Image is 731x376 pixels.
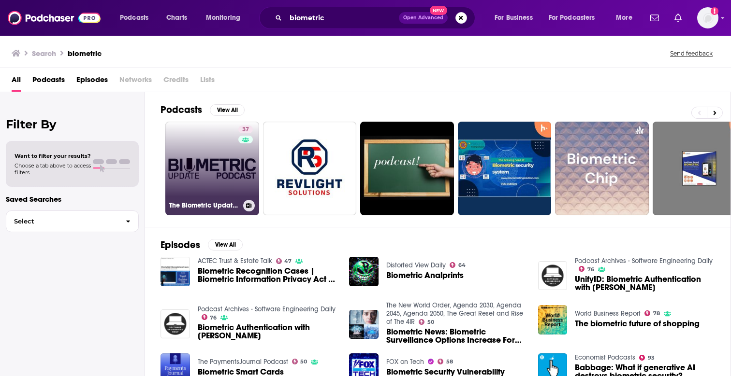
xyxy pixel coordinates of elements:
[549,11,595,25] span: For Podcasters
[15,153,91,159] span: Want to filter your results?
[276,258,292,264] a: 47
[458,263,466,267] span: 64
[165,122,259,215] a: 37The Biometric Update Podcast
[575,257,713,265] a: Podcast Archives - Software Engineering Daily
[160,10,193,26] a: Charts
[292,359,307,364] a: 50
[120,11,148,25] span: Podcasts
[419,319,434,325] a: 50
[575,275,715,292] span: UnifyID: Biometric Authentication with [PERSON_NAME]
[198,323,338,340] span: Biometric Authentication with [PERSON_NAME]
[119,72,152,92] span: Networks
[8,9,101,27] img: Podchaser - Follow, Share and Rate Podcasts
[399,12,448,24] button: Open AdvancedNew
[446,360,453,364] span: 58
[163,72,189,92] span: Credits
[199,10,253,26] button: open menu
[538,305,568,334] img: The biometric future of shopping
[538,261,568,291] a: UnifyID: Biometric Authentication with John Whaley
[300,360,307,364] span: 50
[161,104,245,116] a: PodcastsView All
[15,162,91,176] span: Choose a tab above to access filters.
[202,314,217,320] a: 76
[6,218,118,224] span: Select
[242,125,249,135] span: 37
[12,72,21,92] a: All
[575,353,635,362] a: Economist Podcasts
[268,7,484,29] div: Search podcasts, credits, & more...
[200,72,215,92] span: Lists
[579,266,594,272] a: 76
[495,11,533,25] span: For Business
[386,271,464,279] a: Biometric Analprints
[648,356,655,360] span: 93
[609,10,644,26] button: open menu
[210,104,245,116] button: View All
[6,117,139,131] h2: Filter By
[6,195,139,204] p: Saved Searches
[210,316,217,320] span: 76
[198,358,288,366] a: The PaymentsJournal Podcast
[542,10,609,26] button: open menu
[32,72,65,92] a: Podcasts
[427,320,434,324] span: 50
[616,11,632,25] span: More
[386,301,523,326] a: The New World Order, Agenda 2030, Agenda 2045, Agenda 2050, The Great Reset and Rise of The 4IR
[711,7,718,15] svg: Add a profile image
[76,72,108,92] span: Episodes
[438,359,453,364] a: 58
[161,239,243,251] a: EpisodesView All
[32,49,56,58] h3: Search
[386,261,446,269] a: Distorted View Daily
[386,368,505,376] a: Biometric Security Vulnerability
[575,275,715,292] a: UnifyID: Biometric Authentication with John Whaley
[198,368,284,376] a: Biometric Smart Cards
[6,210,139,232] button: Select
[587,267,594,272] span: 76
[113,10,161,26] button: open menu
[450,262,466,268] a: 64
[430,6,447,15] span: New
[575,309,641,318] a: World Business Report
[697,7,718,28] span: Logged in as notablypr2
[386,358,424,366] a: FOX on Tech
[639,355,655,361] a: 93
[208,239,243,251] button: View All
[667,49,716,57] button: Send feedback
[488,10,545,26] button: open menu
[646,10,663,26] a: Show notifications dropdown
[198,267,338,283] a: Biometric Recognition Cases | Biometric Information Privacy Act | BIPA
[697,7,718,28] img: User Profile
[68,49,102,58] h3: biometric
[198,323,338,340] a: Biometric Authentication with Vincent Delitz
[386,328,526,344] a: Biometric News: Biometric Surveillance Options Increase For US Law Enforcement (Police/Polizei)
[169,201,239,209] h3: The Biometric Update Podcast
[161,309,190,339] img: Biometric Authentication with Vincent Delitz
[671,10,686,26] a: Show notifications dropdown
[198,305,336,313] a: Podcast Archives - Software Engineering Daily
[206,11,240,25] span: Monitoring
[166,11,187,25] span: Charts
[161,239,200,251] h2: Episodes
[238,125,253,133] a: 37
[575,320,700,328] a: The biometric future of shopping
[349,310,379,339] img: Biometric News: Biometric Surveillance Options Increase For US Law Enforcement (Police/Polizei)
[161,257,190,286] img: Biometric Recognition Cases | Biometric Information Privacy Act | BIPA
[653,311,660,316] span: 78
[644,310,660,316] a: 78
[286,10,399,26] input: Search podcasts, credits, & more...
[697,7,718,28] button: Show profile menu
[349,257,379,286] img: Biometric Analprints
